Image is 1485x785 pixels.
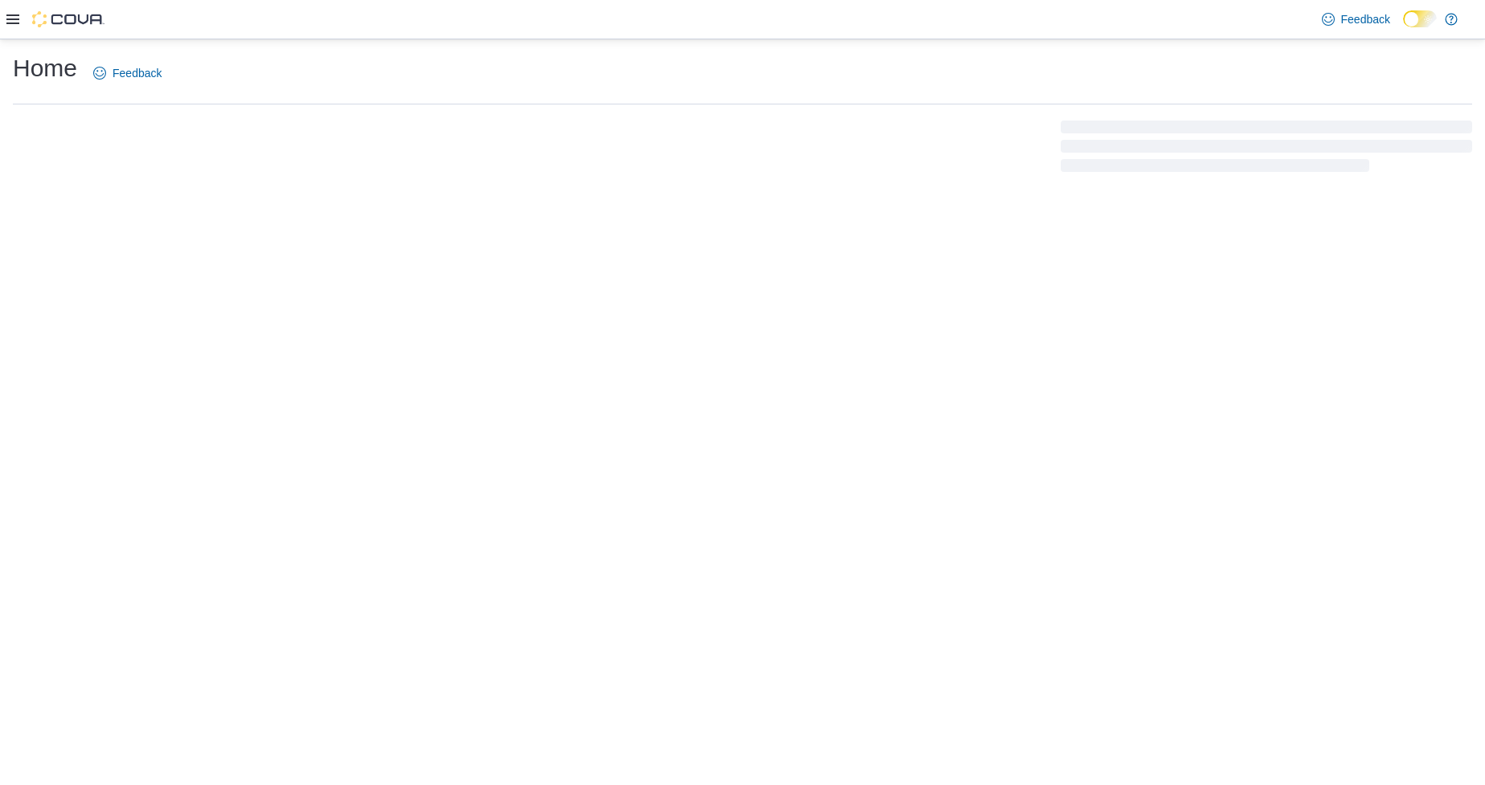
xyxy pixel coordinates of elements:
span: Feedback [112,65,162,81]
span: Feedback [1341,11,1390,27]
img: Cova [32,11,104,27]
span: Loading [1061,124,1472,175]
span: Dark Mode [1403,27,1404,28]
a: Feedback [1315,3,1397,35]
h1: Home [13,52,77,84]
input: Dark Mode [1403,10,1437,27]
a: Feedback [87,57,168,89]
